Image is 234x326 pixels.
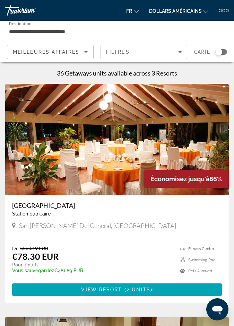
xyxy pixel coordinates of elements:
span: Fitness Center [188,247,214,251]
p: €78.30 EUR [12,251,59,262]
span: Vous sauvegardez [12,268,54,273]
h1: 36 Getaways units available across 3 Resorts [57,69,177,77]
span: Pets Allowed [188,269,212,273]
span: View Resort [81,287,122,292]
span: Meilleures affaires [13,49,79,55]
span: De [12,245,18,251]
a: Travorium [5,5,57,16]
span: Filtres [106,49,130,55]
input: Select destination [9,27,149,36]
div: 86% [144,170,229,188]
span: Destination [9,21,32,26]
button: Changer de langue [126,6,139,16]
span: Carte [194,47,210,57]
span: Station balnéaire [12,211,51,217]
img: Hotel del Sur [5,84,229,195]
span: San [PERSON_NAME] del General, [GEOGRAPHIC_DATA] [19,222,176,229]
span: ( ) [122,287,153,292]
font: fr [126,8,132,14]
button: Filters [101,45,187,59]
font: dollars américains [149,8,202,14]
p: €481.89 EUR [12,268,173,273]
span: 2 units [127,287,151,292]
p: Pour 7 nuits [12,262,173,268]
button: View Resort(2 units) [12,283,222,296]
span: Swimming Pool [188,258,217,262]
button: Changer de devise [149,6,208,16]
span: Économisez jusqu'à [150,175,209,183]
mat-select: Sort by [13,48,88,56]
a: [GEOGRAPHIC_DATA] [12,202,222,209]
iframe: Bouton de lancement de la fenêtre de messagerie [206,298,228,320]
span: €560.19 EUR [20,245,48,251]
